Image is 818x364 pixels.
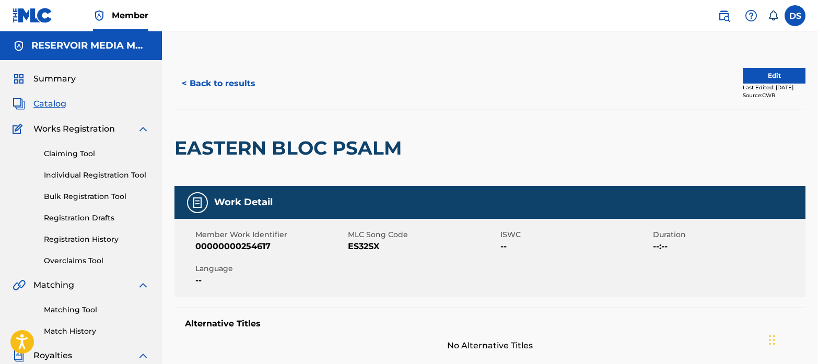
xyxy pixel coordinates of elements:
[191,196,204,209] img: Work Detail
[174,339,805,352] span: No Alternative Titles
[768,10,778,21] div: Notifications
[13,349,25,362] img: Royalties
[33,279,74,291] span: Matching
[195,263,345,274] span: Language
[653,229,803,240] span: Duration
[653,240,803,253] span: --:--
[13,73,25,85] img: Summary
[13,73,76,85] a: SummarySummary
[44,304,149,315] a: Matching Tool
[33,98,66,110] span: Catalog
[137,123,149,135] img: expand
[174,136,407,160] h2: EASTERN BLOC PSALM
[13,279,26,291] img: Matching
[185,319,795,329] h5: Alternative Titles
[743,91,805,99] div: Source: CWR
[195,229,345,240] span: Member Work Identifier
[500,240,650,253] span: --
[13,123,26,135] img: Works Registration
[112,9,148,21] span: Member
[348,240,498,253] span: ES32SX
[718,9,730,22] img: search
[44,148,149,159] a: Claiming Tool
[785,5,805,26] div: User Menu
[137,279,149,291] img: expand
[33,349,72,362] span: Royalties
[743,84,805,91] div: Last Edited: [DATE]
[44,326,149,337] a: Match History
[741,5,762,26] div: Help
[214,196,273,208] h5: Work Detail
[13,98,66,110] a: CatalogCatalog
[769,324,775,356] div: Drag
[44,234,149,245] a: Registration History
[13,8,53,23] img: MLC Logo
[348,229,498,240] span: MLC Song Code
[13,98,25,110] img: Catalog
[714,5,734,26] a: Public Search
[31,40,149,52] h5: RESERVOIR MEDIA MANAGEMENT INC
[195,240,345,253] span: 00000000254617
[93,9,106,22] img: Top Rightsholder
[44,213,149,224] a: Registration Drafts
[33,73,76,85] span: Summary
[44,170,149,181] a: Individual Registration Tool
[745,9,757,22] img: help
[44,255,149,266] a: Overclaims Tool
[789,224,818,308] iframe: Resource Center
[33,123,115,135] span: Works Registration
[766,314,818,364] iframe: Chat Widget
[743,68,805,84] button: Edit
[137,349,149,362] img: expand
[44,191,149,202] a: Bulk Registration Tool
[13,40,25,52] img: Accounts
[195,274,345,287] span: --
[500,229,650,240] span: ISWC
[174,71,263,97] button: < Back to results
